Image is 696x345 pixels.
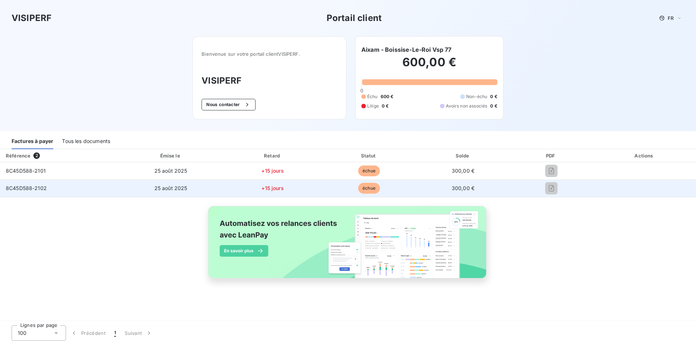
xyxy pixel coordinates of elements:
span: 25 août 2025 [154,168,187,174]
div: Statut [323,152,415,159]
h3: VISIPERF [12,12,51,25]
h3: Portail client [327,12,382,25]
button: Précédent [66,325,110,341]
span: 8C45D588-2102 [6,185,47,191]
div: Actions [594,152,695,159]
span: 1 [114,329,116,337]
div: Référence [6,153,30,159]
h3: VISIPERF [202,74,337,87]
img: banner [202,202,494,291]
button: Nous contacter [202,99,255,110]
div: Solde [418,152,508,159]
span: 300,00 € [452,168,475,174]
span: échue [358,183,380,194]
span: Avoirs non associés [446,103,487,109]
button: Suivant [120,325,157,341]
span: +15 jours [261,168,283,174]
span: 0 € [490,93,497,100]
span: 300,00 € [452,185,475,191]
div: Factures à payer [12,134,53,149]
span: 2 [33,152,40,159]
span: 0 € [490,103,497,109]
span: Non-échu [466,93,487,100]
span: Litige [367,103,379,109]
div: Retard [225,152,320,159]
span: +15 jours [261,185,283,191]
span: FR [668,15,674,21]
span: 25 août 2025 [154,185,187,191]
span: échue [358,165,380,176]
span: Échu [367,93,378,100]
div: PDF [511,152,592,159]
h2: 600,00 € [361,55,497,77]
span: 0 € [382,103,389,109]
span: 8C45D588-2101 [6,168,46,174]
span: 100 [18,329,26,337]
span: Bienvenue sur votre portail client VISIPERF . [202,51,337,57]
div: Émise le [119,152,223,159]
button: 1 [110,325,120,341]
div: Tous les documents [62,134,110,149]
span: 0 [360,88,363,93]
h6: Aixam - Boissise-Le-Roi Vsp 77 [361,45,452,54]
span: 600 € [381,93,394,100]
